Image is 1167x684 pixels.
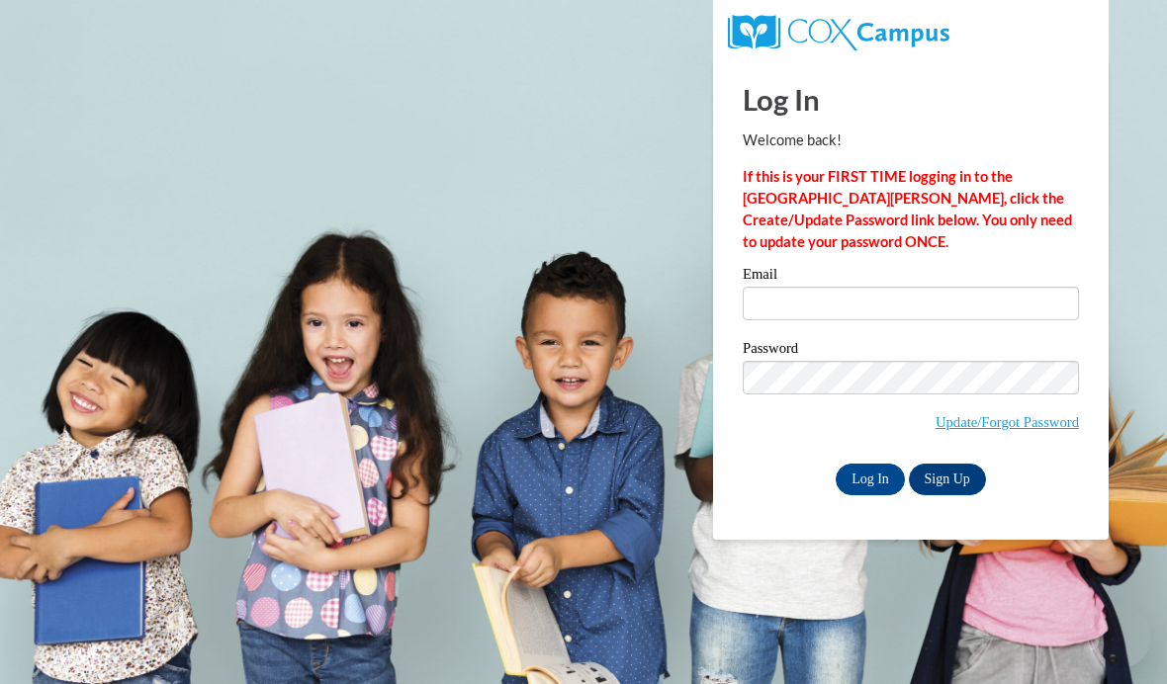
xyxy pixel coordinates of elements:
label: Email [743,267,1079,287]
p: Welcome back! [743,129,1079,151]
h1: Log In [743,79,1079,120]
label: Password [743,341,1079,361]
strong: If this is your FIRST TIME logging in to the [GEOGRAPHIC_DATA][PERSON_NAME], click the Create/Upd... [743,168,1072,250]
input: Log In [836,464,905,495]
a: Sign Up [909,464,986,495]
a: Update/Forgot Password [936,414,1079,430]
img: COX Campus [728,15,949,50]
iframe: Button to launch messaging window [1088,605,1151,668]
